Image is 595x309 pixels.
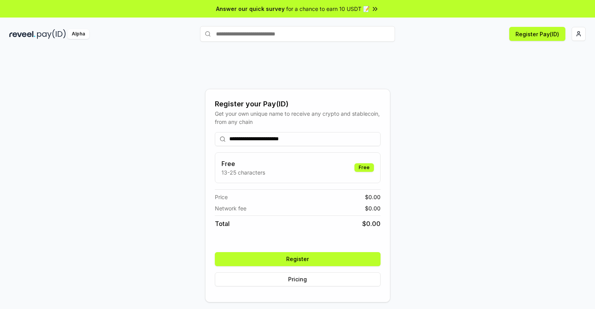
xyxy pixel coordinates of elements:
[509,27,565,41] button: Register Pay(ID)
[215,272,381,286] button: Pricing
[215,219,230,228] span: Total
[362,219,381,228] span: $ 0.00
[221,159,265,168] h3: Free
[221,168,265,177] p: 13-25 characters
[215,99,381,109] div: Register your Pay(ID)
[215,204,246,212] span: Network fee
[365,204,381,212] span: $ 0.00
[67,29,89,39] div: Alpha
[215,193,228,201] span: Price
[216,5,285,13] span: Answer our quick survey
[286,5,370,13] span: for a chance to earn 10 USDT 📝
[37,29,66,39] img: pay_id
[365,193,381,201] span: $ 0.00
[215,109,381,126] div: Get your own unique name to receive any crypto and stablecoin, from any chain
[9,29,35,39] img: reveel_dark
[215,252,381,266] button: Register
[354,163,374,172] div: Free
